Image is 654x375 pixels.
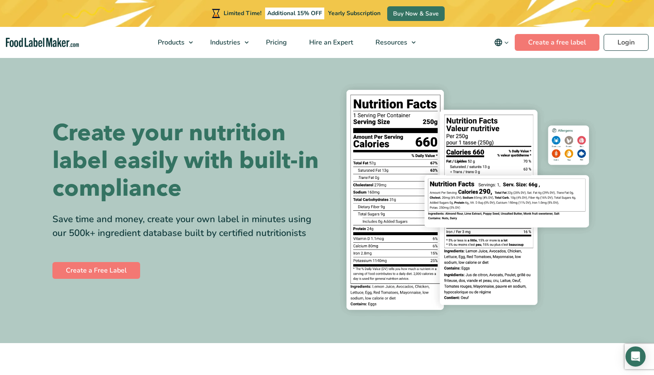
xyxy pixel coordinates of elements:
a: Resources [365,27,420,58]
span: Limited Time! [224,9,261,17]
span: Pricing [263,38,288,47]
a: Products [147,27,197,58]
span: Hire an Expert [307,38,354,47]
a: Create a free label [515,34,599,51]
a: Industries [199,27,253,58]
a: Login [604,34,649,51]
span: Resources [373,38,408,47]
a: Hire an Expert [298,27,362,58]
span: Products [155,38,185,47]
div: Save time and money, create your own label in minutes using our 500k+ ingredient database built b... [52,212,321,240]
span: Yearly Subscription [328,9,380,17]
h1: Create your nutrition label easily with built-in compliance [52,119,321,202]
a: Create a Free Label [52,262,140,279]
div: Open Intercom Messenger [625,346,646,367]
a: Pricing [255,27,296,58]
a: Buy Now & Save [387,6,445,21]
span: Additional 15% OFF [265,8,324,19]
span: Industries [208,38,241,47]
